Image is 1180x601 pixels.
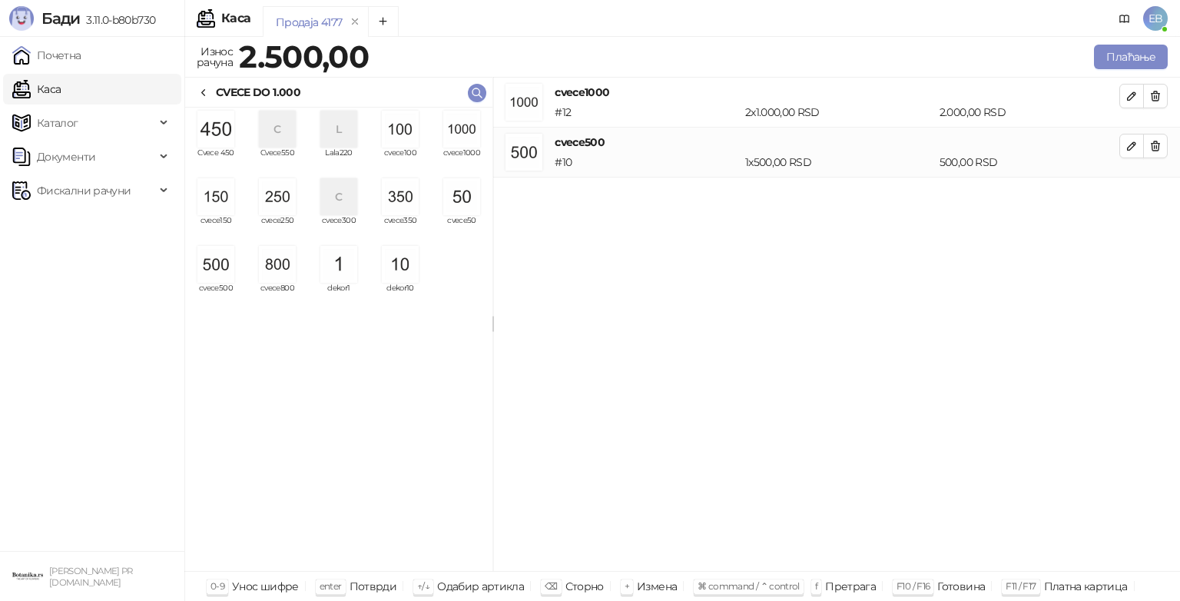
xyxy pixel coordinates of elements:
[376,149,425,172] span: cvece100
[698,580,800,592] span: ⌘ command / ⌃ control
[37,108,78,138] span: Каталог
[565,576,604,596] div: Сторно
[552,104,742,121] div: # 12
[345,15,365,28] button: remove
[545,580,557,592] span: ⌫
[555,134,1119,151] h4: cvece500
[37,175,131,206] span: Фискални рачуни
[253,284,302,307] span: cvece800
[625,580,629,592] span: +
[443,178,480,215] img: Slika
[210,580,224,592] span: 0-9
[12,561,43,592] img: 64x64-companyLogo-0e2e8aaa-0bd2-431b-8613-6e3c65811325.png
[1143,6,1168,31] span: EB
[216,84,300,101] div: CVECE DO 1.000
[742,104,936,121] div: 2 x 1.000,00 RSD
[314,284,363,307] span: dekor1
[443,111,480,148] img: Slika
[320,178,357,215] div: C
[259,246,296,283] img: Slika
[80,13,155,27] span: 3.11.0-b80b730
[221,12,250,25] div: Каса
[320,580,342,592] span: enter
[49,566,133,588] small: [PERSON_NAME] PR [DOMAIN_NAME]
[437,576,524,596] div: Одабир артикла
[555,84,1119,101] h4: cvece1000
[1044,576,1128,596] div: Платна картица
[197,246,234,283] img: Slika
[437,217,486,240] span: cvece50
[937,576,985,596] div: Готовина
[185,108,492,571] div: grid
[815,580,817,592] span: f
[320,111,357,148] div: L
[253,217,302,240] span: cvece250
[253,149,302,172] span: Cvece550
[37,141,95,172] span: Документи
[382,246,419,283] img: Slika
[742,154,936,171] div: 1 x 500,00 RSD
[437,149,486,172] span: cvece1000
[936,104,1122,121] div: 2.000,00 RSD
[197,111,234,148] img: Slika
[382,111,419,148] img: Slika
[825,576,876,596] div: Претрага
[276,14,342,31] div: Продаја 4177
[197,178,234,215] img: Slika
[12,74,61,105] a: Каса
[1094,45,1168,69] button: Плаћање
[376,284,425,307] span: dekor10
[41,9,80,28] span: Бади
[897,580,930,592] span: F10 / F16
[232,576,299,596] div: Унос шифре
[259,178,296,215] img: Slika
[191,149,240,172] span: Cvece 450
[191,284,240,307] span: cvece500
[368,6,399,37] button: Add tab
[1112,6,1137,31] a: Документација
[12,40,81,71] a: Почетна
[314,149,363,172] span: Lala220
[314,217,363,240] span: cvece300
[9,6,34,31] img: Logo
[259,111,296,148] div: C
[194,42,236,72] div: Износ рачуна
[1006,580,1036,592] span: F11 / F17
[350,576,397,596] div: Потврди
[417,580,429,592] span: ↑/↓
[320,246,357,283] img: Slika
[552,154,742,171] div: # 10
[239,38,369,75] strong: 2.500,00
[376,217,425,240] span: cvece350
[191,217,240,240] span: cvece150
[637,576,677,596] div: Измена
[382,178,419,215] img: Slika
[936,154,1122,171] div: 500,00 RSD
